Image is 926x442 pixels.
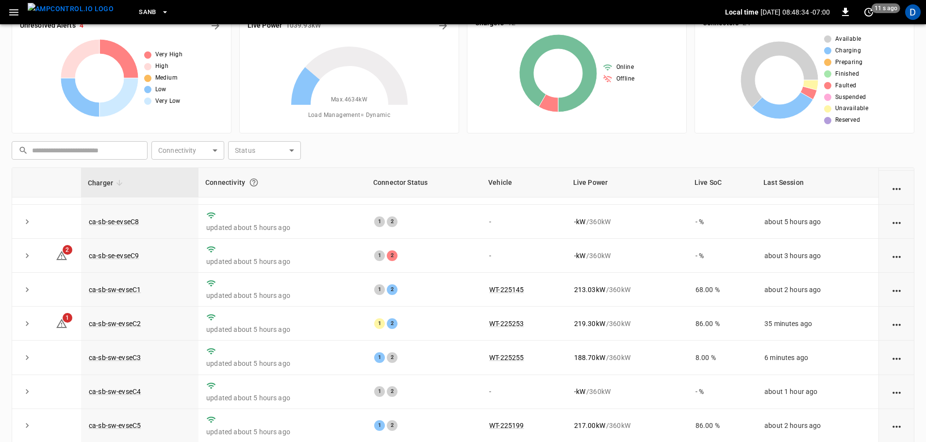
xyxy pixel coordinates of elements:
[757,273,878,307] td: about 2 hours ago
[757,375,878,409] td: about 1 hour ago
[861,4,876,20] button: set refresh interval
[757,239,878,273] td: about 3 hours ago
[374,250,385,261] div: 1
[891,285,903,295] div: action cell options
[891,319,903,328] div: action cell options
[489,320,524,327] a: WT-225253
[20,248,34,263] button: expand row
[206,393,359,403] p: updated about 5 hours ago
[20,350,34,365] button: expand row
[835,46,861,56] span: Charging
[205,174,360,191] div: Connectivity
[155,97,181,106] span: Very Low
[574,353,605,362] p: 188.70 kW
[89,320,141,327] a: ca-sb-sw-evseC2
[616,63,634,72] span: Online
[566,168,688,197] th: Live Power
[248,20,282,31] h6: Live Power
[20,384,34,399] button: expand row
[481,205,566,239] td: -
[155,62,169,71] span: High
[835,115,860,125] span: Reserved
[574,285,605,295] p: 213.03 kW
[835,58,863,67] span: Preparing
[20,20,76,31] h6: Unresolved Alerts
[574,251,585,261] p: - kW
[757,168,878,197] th: Last Session
[688,273,757,307] td: 68.00 %
[20,282,34,297] button: expand row
[688,341,757,375] td: 8.00 %
[286,20,321,31] h6: 1039.93 kW
[374,318,385,329] div: 1
[481,375,566,409] td: -
[366,168,481,197] th: Connector Status
[206,359,359,368] p: updated about 5 hours ago
[155,73,178,83] span: Medium
[206,427,359,437] p: updated about 5 hours ago
[872,3,900,13] span: 11 s ago
[835,69,859,79] span: Finished
[20,316,34,331] button: expand row
[20,214,34,229] button: expand row
[891,353,903,362] div: action cell options
[574,387,585,396] p: - kW
[206,223,359,232] p: updated about 5 hours ago
[574,217,680,227] div: / 360 kW
[835,34,861,44] span: Available
[374,386,385,397] div: 1
[387,420,397,431] div: 2
[489,354,524,361] a: WT-225255
[835,104,868,114] span: Unavailable
[757,341,878,375] td: 6 minutes ago
[135,3,173,22] button: SanB
[574,387,680,396] div: / 360 kW
[89,218,139,226] a: ca-sb-se-evseC8
[891,217,903,227] div: action cell options
[387,318,397,329] div: 2
[374,420,385,431] div: 1
[28,3,114,15] img: ampcontrol.io logo
[374,216,385,227] div: 1
[891,387,903,396] div: action cell options
[206,291,359,300] p: updated about 5 hours ago
[89,388,141,395] a: ca-sb-sw-evseC4
[481,168,566,197] th: Vehicle
[688,168,757,197] th: Live SoC
[63,245,72,255] span: 2
[56,319,67,327] a: 1
[308,111,391,120] span: Load Management = Dynamic
[574,421,605,430] p: 217.00 kW
[489,286,524,294] a: WT-225145
[489,422,524,429] a: WT-225199
[89,354,141,361] a: ca-sb-sw-evseC3
[761,7,830,17] p: [DATE] 08:48:34 -07:00
[206,325,359,334] p: updated about 5 hours ago
[574,353,680,362] div: / 360 kW
[688,239,757,273] td: - %
[574,217,585,227] p: - kW
[574,251,680,261] div: / 360 kW
[387,284,397,295] div: 2
[155,85,166,95] span: Low
[835,93,866,102] span: Suspended
[688,307,757,341] td: 86.00 %
[835,81,857,91] span: Faulted
[757,205,878,239] td: about 5 hours ago
[208,18,223,33] button: All Alerts
[89,422,141,429] a: ca-sb-sw-evseC5
[139,7,156,18] span: SanB
[89,286,141,294] a: ca-sb-sw-evseC1
[574,285,680,295] div: / 360 kW
[155,50,183,60] span: Very High
[725,7,759,17] p: Local time
[387,250,397,261] div: 2
[88,177,126,189] span: Charger
[206,257,359,266] p: updated about 5 hours ago
[374,352,385,363] div: 1
[891,183,903,193] div: action cell options
[331,95,367,105] span: Max. 4634 kW
[387,386,397,397] div: 2
[574,319,605,328] p: 219.30 kW
[891,251,903,261] div: action cell options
